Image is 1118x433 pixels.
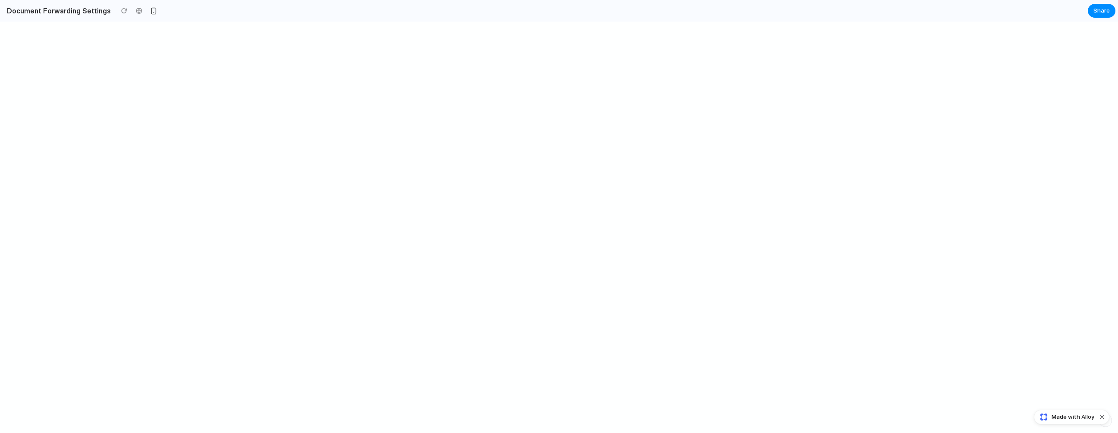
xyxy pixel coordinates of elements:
span: Share [1093,6,1110,15]
span: Made with Alloy [1052,413,1094,421]
button: Share [1088,4,1115,18]
h2: Document Forwarding Settings [3,6,111,16]
a: Made with Alloy [1034,413,1095,421]
button: Dismiss watermark [1097,412,1107,422]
